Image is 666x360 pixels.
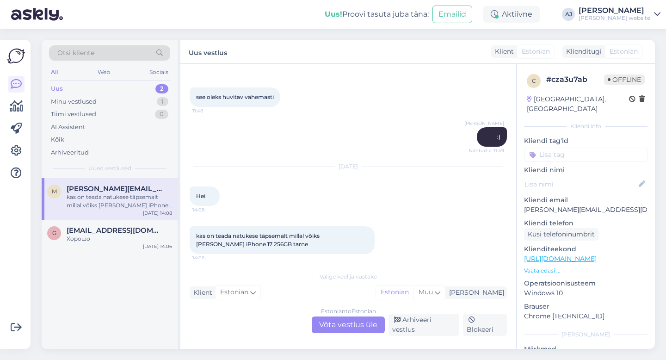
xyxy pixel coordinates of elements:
p: Chrome [TECHNICAL_ID] [524,311,647,321]
span: kas on teada natukese täpsemalt millal võiks [PERSON_NAME] iPhone 17 256GB tarne [196,232,321,248]
div: Estonian [376,286,413,299]
span: 14:08 [192,254,227,261]
div: Uus [51,84,63,93]
p: Kliendi tag'id [524,136,647,146]
div: Kliendi info [524,122,647,130]
span: gajane95@gmail.com [67,226,163,235]
div: Arhiveeri vestlus [388,314,459,336]
div: Blokeeri [463,314,507,336]
div: [PERSON_NAME] [524,330,647,339]
div: Estonian to Estonian [321,307,376,316]
input: Lisa tag [524,148,647,161]
span: Nähtud ✓ 11:49 [469,147,504,154]
img: Askly Logo [7,47,25,65]
span: 11:48 [192,107,227,114]
span: Estonian [610,47,638,56]
div: Хорошо [67,235,172,243]
div: kas on teada natukese täpsemalt millal võiks [PERSON_NAME] iPhone 17 256GB tarne [67,193,172,210]
div: Küsi telefoninumbrit [524,228,598,241]
div: AJ [562,8,575,21]
span: Uued vestlused [88,164,131,173]
div: [PERSON_NAME] [445,288,504,298]
span: 14:08 [192,206,227,213]
span: [PERSON_NAME] [464,120,504,127]
span: :) [497,133,500,140]
div: Aktiivne [483,6,540,23]
div: Arhiveeritud [51,148,89,157]
div: Klient [491,47,514,56]
div: AI Assistent [51,123,85,132]
a: [URL][DOMAIN_NAME] [524,254,597,263]
div: # cza3u7ab [546,74,604,85]
div: 0 [155,110,168,119]
input: Lisa nimi [524,179,637,189]
span: Offline [604,74,645,85]
div: Socials [148,66,170,78]
div: 2 [155,84,168,93]
div: Tiimi vestlused [51,110,96,119]
p: Märkmed [524,344,647,354]
div: [GEOGRAPHIC_DATA], [GEOGRAPHIC_DATA] [527,94,629,114]
span: see oleks huvitav vähemasti [196,93,274,100]
span: Hei [196,192,205,199]
div: Valige keel ja vastake [190,273,507,281]
div: Klienditugi [562,47,602,56]
b: Uus! [325,10,342,19]
p: Kliendi nimi [524,165,647,175]
label: Uus vestlus [189,45,227,58]
div: All [49,66,60,78]
p: Windows 10 [524,288,647,298]
p: Vaata edasi ... [524,267,647,275]
span: Estonian [522,47,550,56]
p: Kliendi email [524,195,647,205]
p: [PERSON_NAME][EMAIL_ADDRESS][DOMAIN_NAME] [524,205,647,215]
div: Võta vestlus üle [312,317,385,333]
div: Web [96,66,112,78]
div: Kõik [51,135,64,144]
div: [PERSON_NAME] [579,7,650,14]
span: m [52,188,57,195]
div: Minu vestlused [51,97,97,106]
p: Brauser [524,302,647,311]
span: Estonian [220,287,248,298]
span: Otsi kliente [57,48,94,58]
span: martin@sk.ee [67,185,163,193]
div: 1 [157,97,168,106]
div: [DATE] 14:08 [143,210,172,217]
span: g [52,230,56,236]
p: Klienditeekond [524,244,647,254]
span: c [532,77,536,84]
div: Klient [190,288,212,298]
button: Emailid [432,6,472,23]
div: [DATE] 14:06 [143,243,172,250]
div: [PERSON_NAME] website [579,14,650,22]
p: Operatsioonisüsteem [524,279,647,288]
span: Muu [419,288,433,296]
div: Proovi tasuta juba täna: [325,9,429,20]
a: [PERSON_NAME][PERSON_NAME] website [579,7,660,22]
div: [DATE] [190,162,507,171]
p: Kliendi telefon [524,218,647,228]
